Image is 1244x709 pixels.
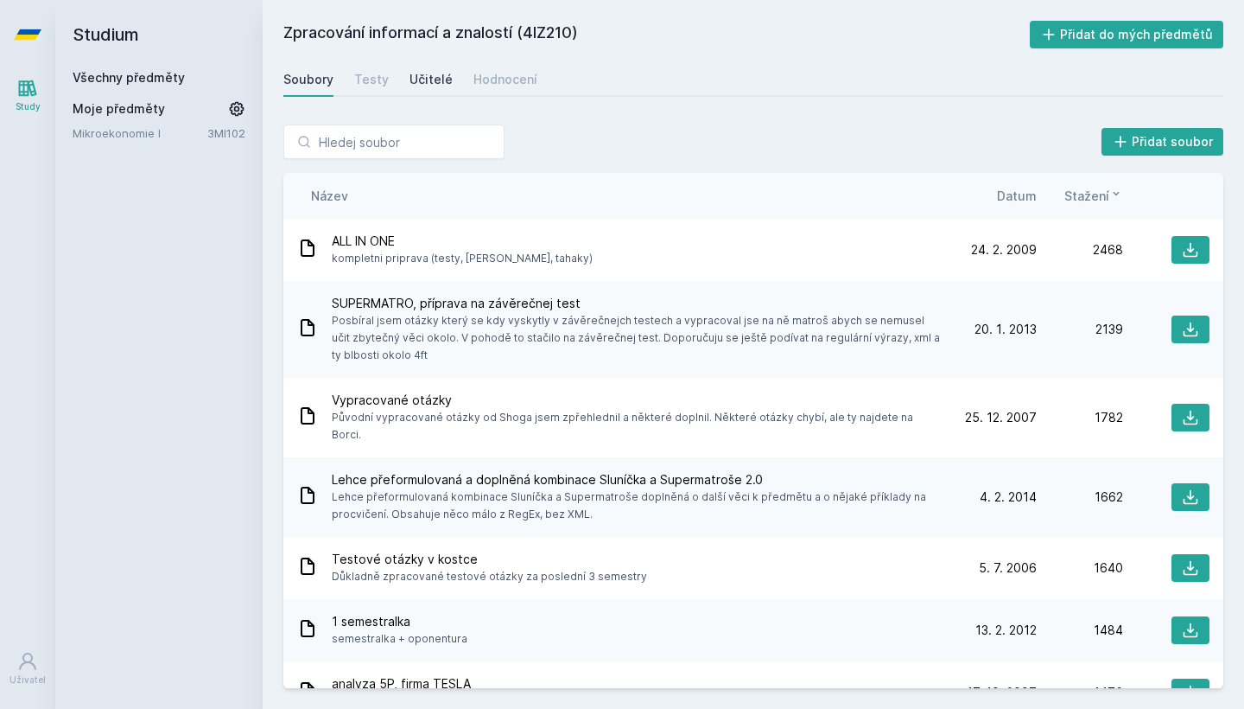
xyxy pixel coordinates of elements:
[311,187,348,205] button: Název
[332,551,647,568] span: Testové otázky v kostce
[354,62,389,97] a: Testy
[354,71,389,88] div: Testy
[1064,187,1123,205] button: Stažení
[974,321,1037,338] span: 20. 1. 2013
[967,684,1037,701] span: 17. 10. 2007
[332,409,943,444] span: Původní vypracované otázky od Shoga jsem zpřehlednil a některé doplnil. Některé otázky chybí, ale...
[332,392,943,409] span: Vypracované otázky
[207,126,245,140] a: 3MI102
[73,100,165,118] span: Moje předměty
[332,630,467,648] span: semestralka + oponentura
[1037,622,1123,639] div: 1484
[997,187,1037,205] button: Datum
[332,489,943,523] span: Lehce přeformulovaná kombinace Sluníčka a Supermatroše doplněná o další věci k předmětu a o nějak...
[409,62,453,97] a: Učitelé
[283,21,1030,48] h2: Zpracování informací a znalostí (4IZ210)
[971,241,1037,259] span: 24. 2. 2009
[332,675,671,693] span: analyza 5P, firma TESLA
[16,100,41,113] div: Study
[332,568,647,585] span: Důkladně zpracované testové otázky za poslední 3 semestry
[1037,684,1123,701] div: 1476
[283,125,505,159] input: Hledej soubor
[1101,128,1224,156] button: Přidat soubor
[1064,187,1109,205] span: Stažení
[332,613,467,630] span: 1 semestralka
[473,71,537,88] div: Hodnocení
[283,71,333,88] div: Soubory
[979,559,1037,577] span: 5. 7. 2006
[1037,489,1123,506] div: 1662
[10,674,46,687] div: Uživatel
[332,295,943,312] span: SUPERMATRO, příprava na závěrečnej test
[1037,241,1123,259] div: 2468
[73,125,207,142] a: Mikroekonomie I
[965,409,1037,426] span: 25. 12. 2007
[332,233,593,250] span: ALL IN ONE
[332,250,593,267] span: kompletni priprava (testy, [PERSON_NAME], tahaky)
[73,70,185,85] a: Všechny předměty
[3,69,52,122] a: Study
[3,642,52,695] a: Uživatel
[980,489,1037,506] span: 4. 2. 2014
[332,471,943,489] span: Lehce přeformulovaná a doplněná kombinace Sluníčka a Supermatroše 2.0
[283,62,333,97] a: Soubory
[1037,321,1123,338] div: 2139
[332,312,943,364] span: Posbíral jsem otázky který se kdy vyskytly v závěrečnejch testech a vypracoval jse na ně matroš a...
[1037,409,1123,426] div: 1782
[473,62,537,97] a: Hodnocení
[1037,559,1123,577] div: 1640
[409,71,453,88] div: Učitelé
[1030,21,1224,48] button: Přidat do mých předmětů
[975,622,1037,639] span: 13. 2. 2012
